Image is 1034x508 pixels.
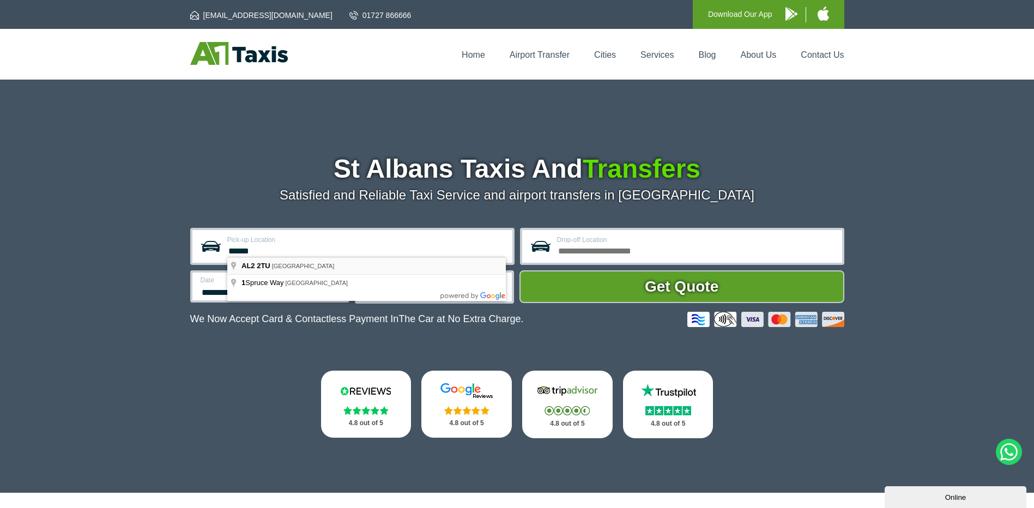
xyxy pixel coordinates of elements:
[462,50,485,59] a: Home
[510,50,570,59] a: Airport Transfer
[349,10,412,21] a: 01727 866666
[623,371,713,438] a: Trustpilot Stars 4.8 out of 5
[698,50,716,59] a: Blog
[534,417,601,431] p: 4.8 out of 5
[190,188,844,203] p: Satisfied and Reliable Taxi Service and airport transfers in [GEOGRAPHIC_DATA]
[741,50,777,59] a: About Us
[687,312,844,327] img: Credit And Debit Cards
[286,280,348,286] span: [GEOGRAPHIC_DATA]
[535,383,600,399] img: Tripadvisor
[398,313,523,324] span: The Car at No Extra Charge.
[321,371,412,438] a: Reviews.io Stars 4.8 out of 5
[885,484,1029,508] iframe: chat widget
[640,50,674,59] a: Services
[645,406,691,415] img: Stars
[801,50,844,59] a: Contact Us
[818,7,829,21] img: A1 Taxis iPhone App
[190,10,332,21] a: [EMAIL_ADDRESS][DOMAIN_NAME]
[557,237,836,243] label: Drop-off Location
[636,383,701,399] img: Trustpilot
[522,371,613,438] a: Tripadvisor Stars 4.8 out of 5
[594,50,616,59] a: Cities
[545,406,590,415] img: Stars
[241,279,286,287] span: Spruce Way
[635,417,702,431] p: 4.8 out of 5
[421,371,512,438] a: Google Stars 4.8 out of 5
[433,416,500,430] p: 4.8 out of 5
[343,406,389,415] img: Stars
[227,237,506,243] label: Pick-up Location
[201,277,341,283] label: Date
[519,270,844,303] button: Get Quote
[333,383,398,399] img: Reviews.io
[444,406,489,415] img: Stars
[190,313,524,325] p: We Now Accept Card & Contactless Payment In
[708,8,772,21] p: Download Our App
[272,263,335,269] span: [GEOGRAPHIC_DATA]
[583,154,700,183] span: Transfers
[190,42,288,65] img: A1 Taxis St Albans LTD
[241,279,245,287] span: 1
[190,156,844,182] h1: St Albans Taxis And
[434,383,499,399] img: Google
[241,262,270,270] span: AL2 2TU
[333,416,400,430] p: 4.8 out of 5
[785,7,797,21] img: A1 Taxis Android App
